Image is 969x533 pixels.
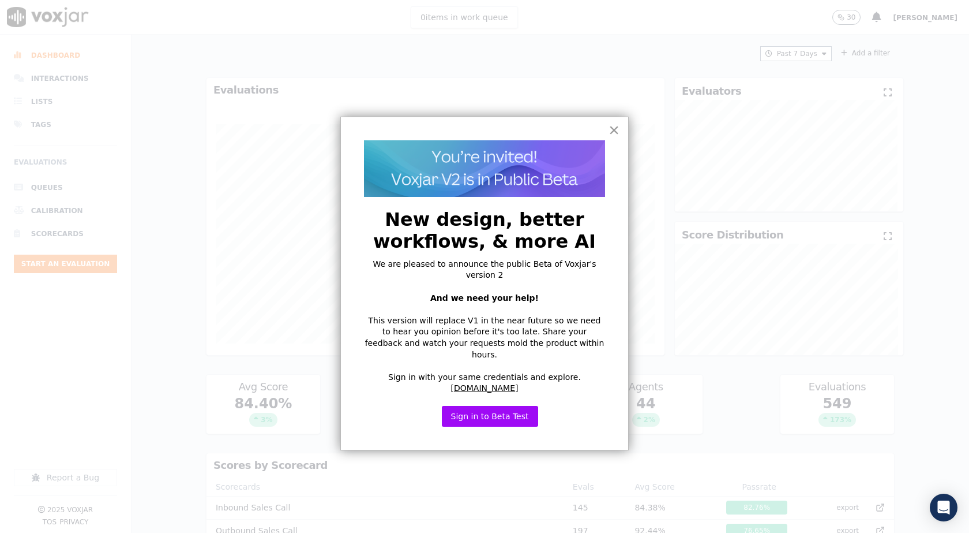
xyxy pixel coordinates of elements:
button: Sign in to Beta Test [442,406,538,427]
span: Sign in with your same credentials and explore. [388,372,581,382]
h2: New design, better workflows, & more AI [364,208,605,253]
a: [DOMAIN_NAME] [451,383,519,393]
p: We are pleased to announce the public Beta of Voxjar's version 2 [364,259,605,281]
p: This version will replace V1 in the near future so we need to hear you opinion before it's too la... [364,315,605,360]
button: Close [609,121,619,139]
strong: And we need your help! [430,293,539,303]
div: Open Intercom Messenger [930,494,957,521]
